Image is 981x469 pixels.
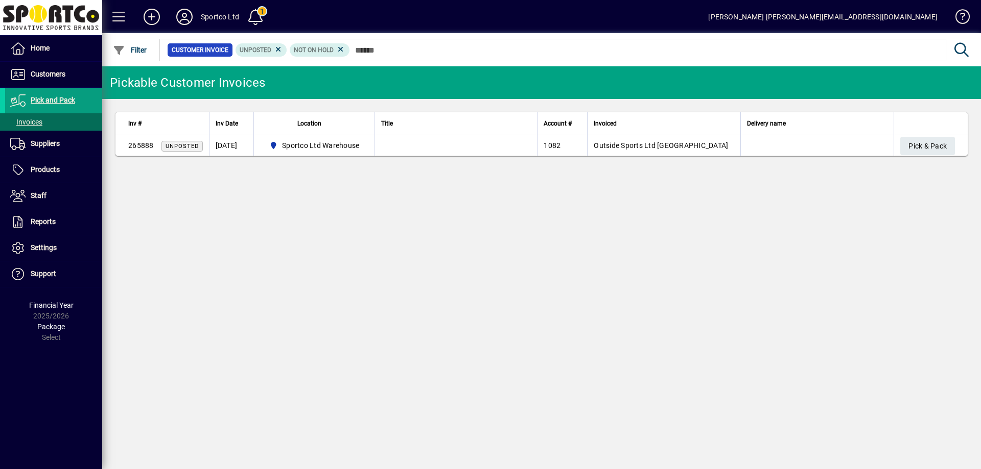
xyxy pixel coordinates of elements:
[594,141,728,150] span: Outside Sports Ltd [GEOGRAPHIC_DATA]
[172,45,228,55] span: Customer Invoice
[31,44,50,52] span: Home
[908,138,947,155] span: Pick & Pack
[747,118,786,129] span: Delivery name
[5,36,102,61] a: Home
[948,2,968,35] a: Knowledge Base
[31,165,60,174] span: Products
[5,209,102,235] a: Reports
[37,323,65,331] span: Package
[594,118,734,129] div: Invoiced
[31,269,56,278] span: Support
[5,131,102,157] a: Suppliers
[31,243,57,252] span: Settings
[236,43,287,57] mat-chip: Customer Invoice Status: Unposted
[216,118,247,129] div: Inv Date
[128,118,142,129] span: Inv #
[201,9,239,25] div: Sportco Ltd
[5,261,102,287] a: Support
[166,143,199,150] span: Unposted
[5,183,102,209] a: Staff
[110,75,266,91] div: Pickable Customer Invoices
[135,8,168,26] button: Add
[240,46,271,54] span: Unposted
[31,70,65,78] span: Customers
[381,118,393,129] span: Title
[544,118,572,129] span: Account #
[31,96,75,104] span: Pick and Pack
[31,217,56,226] span: Reports
[544,118,581,129] div: Account #
[216,118,238,129] span: Inv Date
[5,157,102,183] a: Products
[594,118,617,129] span: Invoiced
[5,113,102,131] a: Invoices
[5,235,102,261] a: Settings
[113,46,147,54] span: Filter
[5,62,102,87] a: Customers
[128,141,154,150] span: 265888
[10,118,42,126] span: Invoices
[265,139,364,152] span: Sportco Ltd Warehouse
[708,9,938,25] div: [PERSON_NAME] [PERSON_NAME][EMAIL_ADDRESS][DOMAIN_NAME]
[381,118,531,129] div: Title
[900,137,955,155] button: Pick & Pack
[31,139,60,147] span: Suppliers
[29,301,74,309] span: Financial Year
[747,118,887,129] div: Delivery name
[31,191,46,200] span: Staff
[260,118,369,129] div: Location
[282,140,359,151] span: Sportco Ltd Warehouse
[294,46,334,54] span: Not On Hold
[544,141,560,150] span: 1082
[128,118,203,129] div: Inv #
[168,8,201,26] button: Profile
[110,41,150,59] button: Filter
[290,43,349,57] mat-chip: Hold Status: Not On Hold
[297,118,321,129] span: Location
[209,135,253,156] td: [DATE]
